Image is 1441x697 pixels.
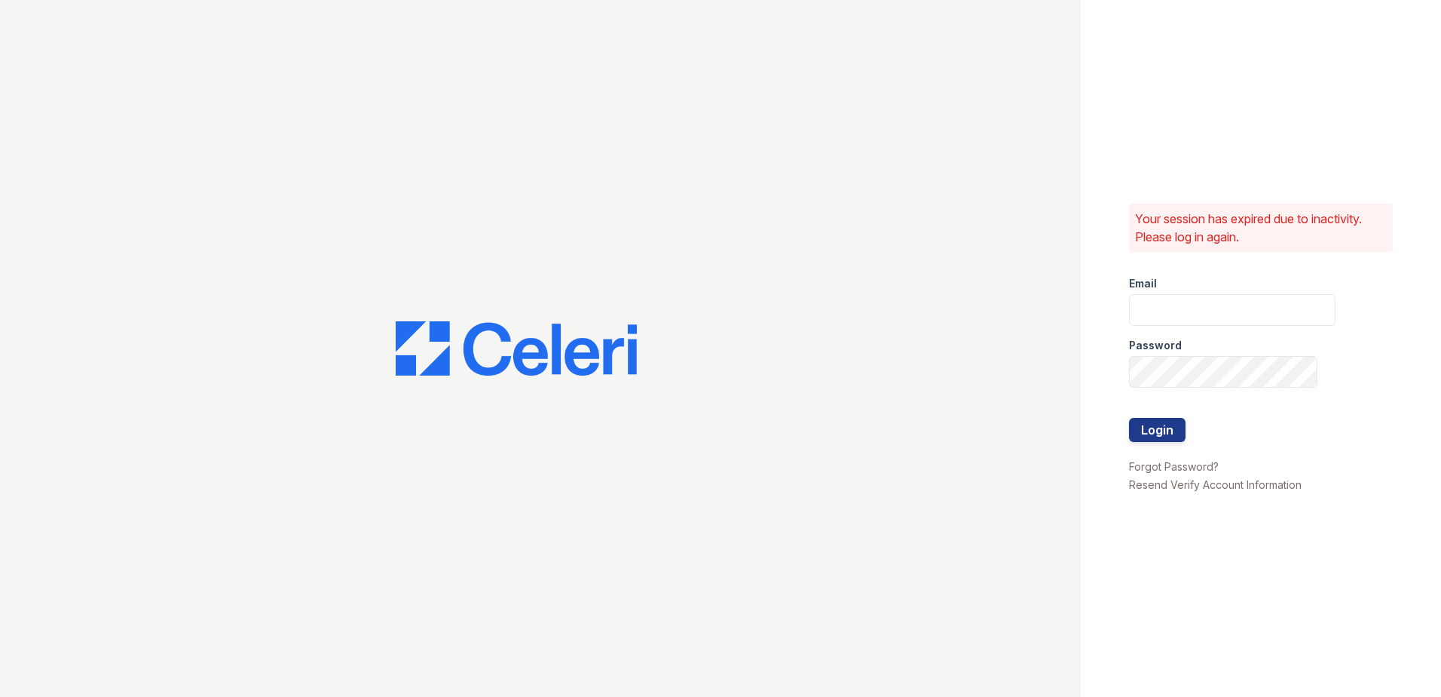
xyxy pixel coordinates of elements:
[1135,210,1387,246] p: Your session has expired due to inactivity. Please log in again.
[1129,478,1302,491] a: Resend Verify Account Information
[1129,276,1157,291] label: Email
[396,321,637,376] img: CE_Logo_Blue-a8612792a0a2168367f1c8372b55b34899dd931a85d93a1a3d3e32e68fde9ad4.png
[1129,418,1186,442] button: Login
[1129,338,1182,353] label: Password
[1129,460,1219,473] a: Forgot Password?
